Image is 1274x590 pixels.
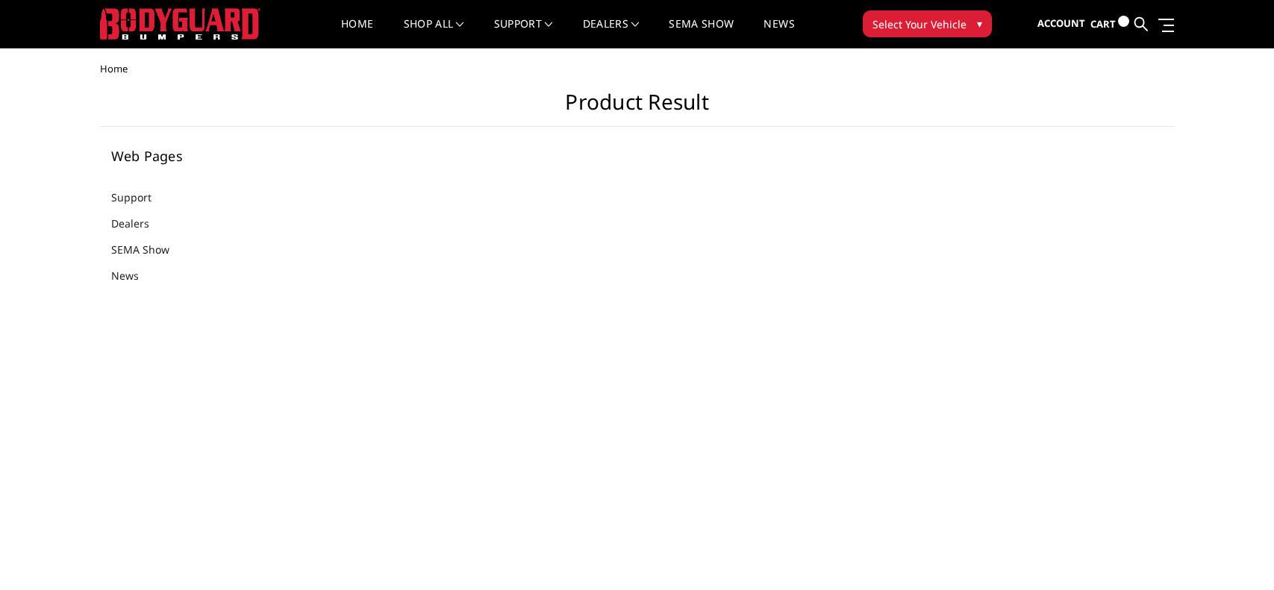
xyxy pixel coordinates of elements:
[764,19,794,48] a: News
[404,19,464,48] a: shop all
[669,19,734,48] a: SEMA Show
[111,149,293,163] h5: Web Pages
[111,268,157,283] a: News
[100,90,1175,127] h1: Product Result
[100,62,128,75] span: Home
[977,16,982,31] span: ▾
[111,242,188,257] a: SEMA Show
[1090,17,1116,31] span: Cart
[1090,4,1129,45] a: Cart
[341,19,373,48] a: Home
[872,16,967,32] span: Select Your Vehicle
[100,8,260,40] img: BODYGUARD BUMPERS
[111,189,170,205] a: Support
[863,10,992,37] button: Select Your Vehicle
[583,19,640,48] a: Dealers
[1037,16,1085,30] span: Account
[111,216,168,231] a: Dealers
[1037,4,1085,44] a: Account
[494,19,553,48] a: Support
